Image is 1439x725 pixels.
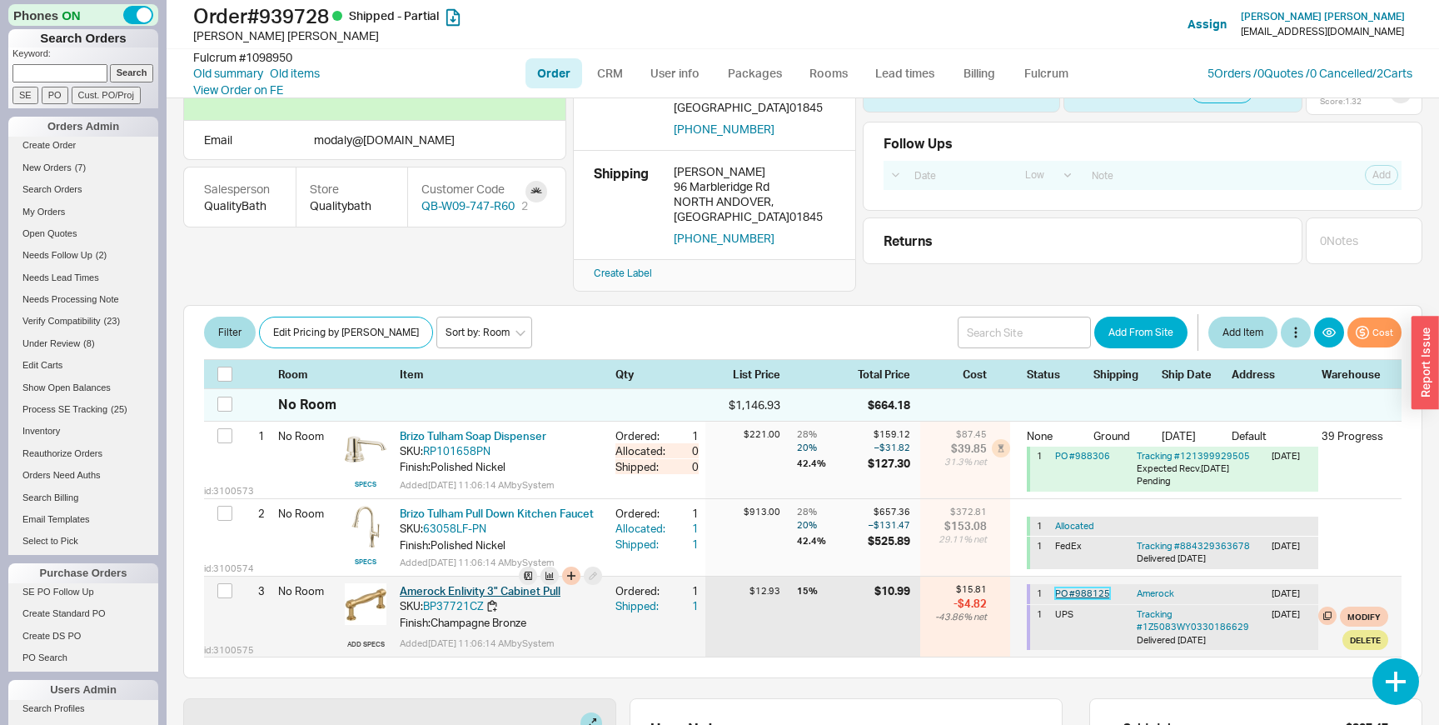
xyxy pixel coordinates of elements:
button: Edit Pricing by [PERSON_NAME] [259,317,433,348]
div: Orders Admin [8,117,158,137]
a: Old items [270,65,320,82]
span: Process SE Tracking [22,404,107,414]
input: Date [905,164,1012,187]
div: 29.11 % net [939,533,987,546]
input: Search Site [958,317,1091,348]
a: My Orders [8,203,158,221]
div: Shipped: [615,459,669,474]
span: Add [1372,168,1391,182]
a: New Orders(7) [8,159,158,177]
span: [DATE] [1178,634,1206,646]
a: Search Orders [8,181,158,198]
div: $39.85 [944,441,987,456]
button: Shipped:1 [615,598,699,613]
span: Delivered [1137,634,1176,646]
div: Address [1232,367,1315,382]
div: Expected Recv. [1137,462,1265,475]
div: [DATE] [1272,587,1312,600]
div: Salesperson [204,181,276,197]
a: BP37721CZ [423,599,484,612]
span: Delivered [1137,552,1176,564]
div: Finish : Champagne Bronze [400,615,602,630]
div: Allocated: [615,521,669,536]
div: Warehouse [1322,367,1388,382]
div: Returns [884,232,1295,250]
span: ( 8 ) [83,338,94,348]
a: Email Templates [8,511,158,528]
div: $525.89 [868,533,910,548]
span: UPS [1055,608,1073,620]
div: Ordered: [615,583,669,598]
div: $15.81 [935,583,987,596]
span: Shipped - Partial [349,8,439,22]
span: [DATE] [1201,462,1229,474]
a: User info [638,58,712,88]
a: Tracking #121399929505 [1137,450,1250,462]
div: $913.00 [705,506,780,518]
span: SKU: [400,599,423,612]
img: RP101658PN-B1_kw23gu [345,428,386,470]
div: $1,146.93 [705,397,780,413]
span: id: 3100573 [204,485,254,497]
a: Needs Lead Times [8,269,158,287]
a: Select to Pick [8,532,158,550]
div: -43.86 % net [935,611,987,623]
button: Assign [1188,16,1227,32]
div: [DATE] [1162,428,1225,447]
span: [PERSON_NAME] [PERSON_NAME] [1241,10,1405,22]
div: Ship Date [1162,367,1225,382]
div: $127.30 [868,456,910,471]
div: 1 [669,583,699,598]
div: No Room [278,499,338,527]
button: Add From Site [1094,317,1188,348]
input: Cust. PO/Proj [72,87,141,104]
div: Ground [1093,428,1155,447]
a: Fulcrum [1012,58,1080,88]
span: Modify [1347,610,1381,623]
div: Item [400,367,609,382]
a: /2Carts [1372,66,1412,80]
div: 28 % [797,506,864,518]
button: [PHONE_NUMBER] [674,122,774,137]
div: 0 [669,443,699,458]
a: SE PO Follow Up [8,583,158,601]
div: 1 [1037,540,1048,566]
div: No Room [278,395,336,413]
span: SKU: [400,522,423,535]
a: Rooms [797,58,859,88]
div: Cost [927,367,1017,382]
button: Shipped:1 [615,537,699,552]
a: Inventory [8,422,158,440]
span: ( 23 ) [104,316,121,326]
div: 39 Progress [1322,428,1388,443]
a: PO #988125 [1055,587,1110,599]
div: 3 [244,577,265,605]
button: Modify [1340,607,1388,627]
span: Verify Compatibility [22,316,101,326]
div: Qualitybath [310,197,394,214]
a: PO Search [8,649,158,667]
div: Score: 1.32 [1320,96,1362,106]
div: [PERSON_NAME] [PERSON_NAME] [193,27,724,44]
div: Fulcrum # 1098950 [193,49,292,66]
button: Delete [1342,630,1388,650]
a: Order [525,58,582,88]
div: Added [DATE] 11:06:14 AM by System [400,637,602,650]
span: Amerock [1137,587,1265,600]
div: NORTH ANDOVER , [GEOGRAPHIC_DATA] 01845 [674,85,835,115]
a: Search Billing [8,489,158,507]
a: Create DS PO [8,627,158,645]
button: [PHONE_NUMBER] [674,231,774,246]
button: Add [1365,165,1398,185]
span: ( 25 ) [111,404,127,414]
div: Default [1232,428,1315,447]
span: Add From Site [1108,322,1173,342]
button: Allocated:1 [615,521,699,536]
div: Purchase Orders [8,563,158,583]
button: ADD SPECS [347,640,385,649]
div: 1 [1037,520,1048,532]
div: Customer Code [421,181,528,197]
span: ON [62,7,81,24]
div: [EMAIL_ADDRESS][DOMAIN_NAME] [1241,26,1404,37]
div: $221.00 [705,428,780,441]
